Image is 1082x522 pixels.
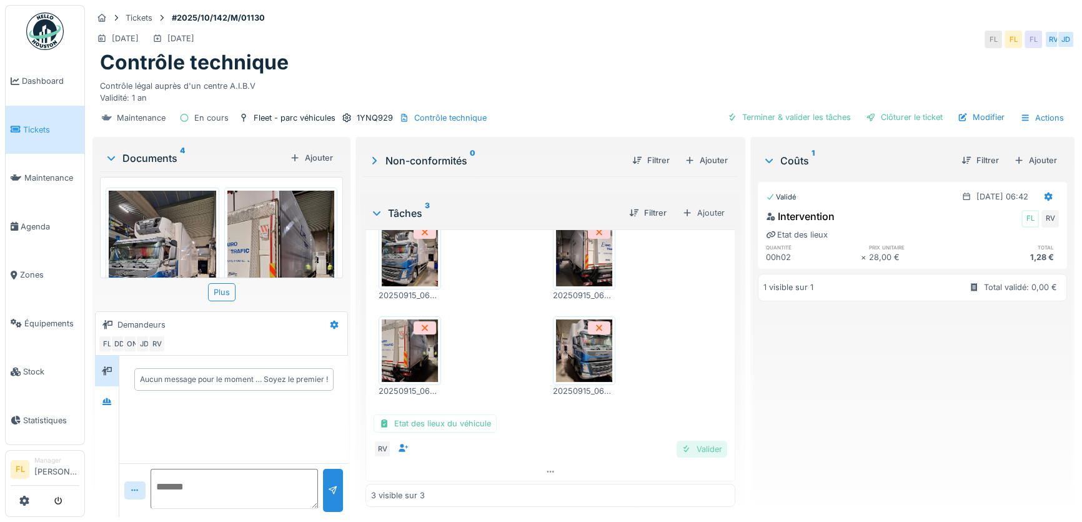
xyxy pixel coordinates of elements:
div: Contrôle légal auprès d'un centre A.I.B.V Validité: 1 an [100,75,1067,104]
div: Tâches [370,206,619,221]
div: RV [374,440,391,458]
div: Ajouter [680,152,733,169]
span: Maintenance [24,172,79,184]
a: Stock [6,348,84,396]
h6: prix unitaire [869,243,964,251]
div: Etat des lieux [766,229,828,241]
div: 00h02 [766,251,861,263]
div: Maintenance [117,112,166,124]
div: 20250915_064307.jpg [379,385,441,397]
a: Zones [6,251,84,299]
span: Statistiques [23,414,79,426]
div: Non-conformités [368,153,622,168]
a: Dashboard [6,57,84,106]
div: 20250915_064242.jpg [553,385,615,397]
sup: 3 [425,206,430,221]
li: FL [11,460,29,479]
span: Équipements [24,318,79,329]
strong: #2025/10/142/M/01130 [167,12,270,24]
sup: 4 [180,151,185,166]
div: Total validé: 0,00 € [984,281,1057,293]
div: Demandeurs [117,319,166,331]
div: [DATE] 06:42 [976,191,1028,203]
img: 8z0xg0cbhvespfbt6emk5hbws509 [109,191,216,334]
img: gv6xn9pk5wtlp0iahqk7cmsgbldo [227,191,335,334]
div: FL [1021,210,1039,228]
div: Terminer & valider les tâches [722,109,856,126]
h6: total [964,243,1059,251]
h6: quantité [766,243,861,251]
div: Actions [1015,109,1070,127]
div: Modifier [953,109,1010,126]
div: En cours [194,112,229,124]
div: FL [1005,31,1022,48]
img: t7uerq61xxj2au0x09n244urmjkg [556,319,612,382]
div: FL [98,335,116,353]
h1: Contrôle technique [100,51,289,74]
div: Valider [677,441,727,458]
div: [DATE] [167,33,194,44]
div: Validé [766,192,797,203]
div: Tickets [126,12,152,24]
div: FL [1025,31,1042,48]
img: 01hp1vgk7kyw3tjgd2trnzj9tu4g [556,224,612,286]
div: [DATE] [112,33,139,44]
img: 1s7ufuxrem4utrcdywylgdtlsefx [382,319,438,382]
div: Intervention [766,209,835,224]
img: z4kl4wnp7gpc89kf1fj0yhemlwd7 [382,224,438,286]
div: Clôturer le ticket [861,109,948,126]
div: JD [136,335,153,353]
sup: 1 [811,153,815,168]
img: Badge_color-CXgf-gQk.svg [26,13,64,50]
div: RV [148,335,166,353]
div: × [861,251,869,263]
div: Documents [105,151,285,166]
div: 1YNQ929 [357,112,393,124]
a: Maintenance [6,154,84,203]
div: Fleet - parc véhicules [254,112,335,124]
div: 1 visible sur 1 [763,281,813,293]
a: Statistiques [6,396,84,445]
span: Stock [23,366,79,378]
div: Filtrer [627,152,675,169]
div: FL [985,31,1002,48]
div: ON [123,335,141,353]
div: Ajouter [1009,152,1062,169]
div: Aucun message pour le moment … Soyez le premier ! [140,374,328,385]
sup: 0 [470,153,475,168]
span: Tickets [23,124,79,136]
span: Agenda [21,221,79,233]
div: JD [1057,31,1075,48]
span: Zones [20,269,79,281]
div: Filtrer [956,152,1004,169]
a: Tickets [6,106,84,154]
div: 28,00 € [869,251,964,263]
div: Coûts [763,153,951,168]
div: 20250915_064317.jpg [553,289,615,301]
div: DD [111,335,128,353]
div: RV [1041,210,1059,228]
a: Agenda [6,203,84,251]
div: Ajouter [285,149,338,166]
div: 20250915_064231.jpg [379,289,441,301]
div: 1,28 € [964,251,1059,263]
div: Manager [34,456,79,465]
span: Dashboard [22,75,79,87]
a: Équipements [6,299,84,348]
li: [PERSON_NAME] [34,456,79,483]
div: Contrôle technique [414,112,487,124]
a: FL Manager[PERSON_NAME] [11,456,79,486]
div: Ajouter [677,204,730,222]
div: Plus [208,283,236,301]
div: RV [1045,31,1062,48]
div: Etat des lieux du véhicule [374,414,497,433]
div: Filtrer [624,204,672,221]
div: 3 visible sur 3 [371,489,425,501]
